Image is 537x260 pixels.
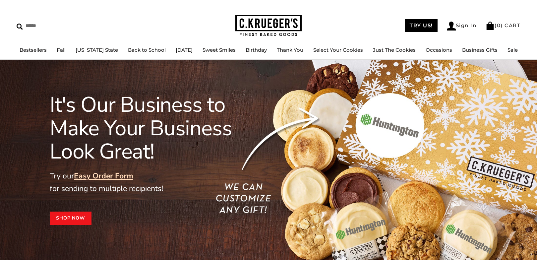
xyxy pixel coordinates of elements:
a: Bestsellers [20,47,47,53]
a: Thank You [277,47,303,53]
a: Just The Cookies [373,47,416,53]
input: Search [17,21,95,31]
a: Fall [57,47,66,53]
a: TRY US! [405,19,438,32]
img: Account [447,22,456,31]
a: Birthday [246,47,267,53]
a: Sweet Smiles [203,47,236,53]
a: Business Gifts [462,47,498,53]
span: 0 [497,22,501,29]
h1: It's Our Business to Make Your Business Look Great! [50,93,261,163]
a: Easy Order Form [74,171,133,181]
a: Select Your Cookies [313,47,363,53]
img: C.KRUEGER'S [235,15,302,36]
a: Shop Now [50,212,91,225]
a: Sale [507,47,518,53]
a: Sign In [447,22,477,31]
a: Occasions [426,47,452,53]
a: Back to School [128,47,166,53]
a: (0) CART [486,22,520,29]
a: [DATE] [176,47,193,53]
p: Try our for sending to multiple recipients! [50,170,261,195]
img: Bag [486,22,495,30]
a: [US_STATE] State [76,47,118,53]
img: Search [17,24,23,30]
